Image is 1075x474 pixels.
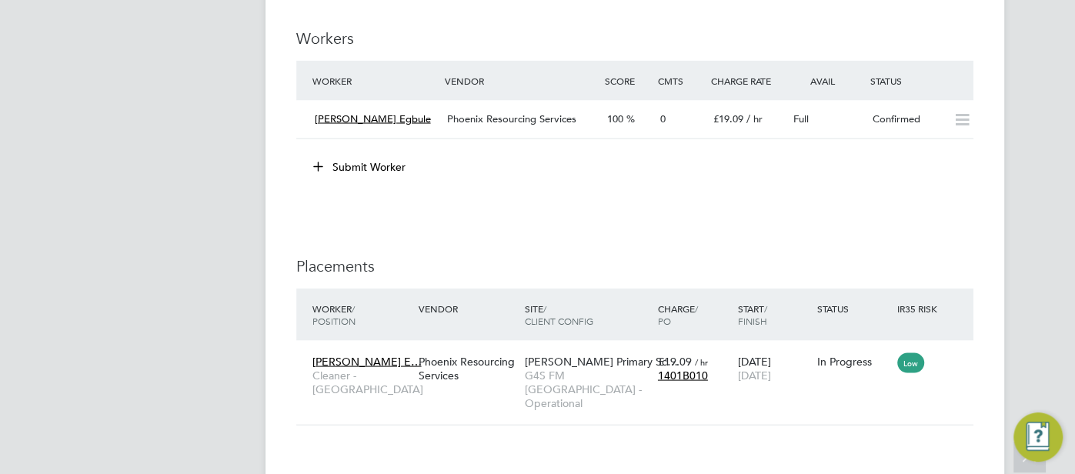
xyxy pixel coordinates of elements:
[813,294,893,322] div: Status
[658,354,692,368] span: £19.09
[658,368,708,382] span: 1401B010
[607,112,623,125] span: 100
[707,66,787,94] div: Charge Rate
[296,28,973,48] h3: Workers
[309,66,442,94] div: Worker
[793,112,809,125] span: Full
[733,294,813,334] div: Start
[312,354,422,368] span: [PERSON_NAME] E…
[866,106,946,132] div: Confirmed
[654,66,707,94] div: Cmts
[312,302,356,326] span: / Position
[296,255,973,275] h3: Placements
[787,66,867,94] div: Avail
[866,66,973,94] div: Status
[525,302,593,326] span: / Client Config
[737,302,766,326] span: / Finish
[817,354,890,368] div: In Progress
[660,112,666,125] span: 0
[441,66,600,94] div: Vendor
[309,294,415,334] div: Worker
[312,368,411,396] span: Cleaner - [GEOGRAPHIC_DATA]
[309,345,973,359] a: [PERSON_NAME] E…Cleaner - [GEOGRAPHIC_DATA]Phoenix Resourcing Services[PERSON_NAME] Primary Sc…G4...
[658,302,698,326] span: / PO
[654,294,734,334] div: Charge
[737,368,770,382] span: [DATE]
[415,294,521,322] div: Vendor
[525,354,678,368] span: [PERSON_NAME] Primary Sc…
[893,294,946,322] div: IR35 Risk
[525,368,650,410] span: G4S FM [GEOGRAPHIC_DATA] - Operational
[601,66,654,94] div: Score
[315,112,431,125] span: [PERSON_NAME] Egbule
[695,355,708,367] span: / hr
[713,112,743,125] span: £19.09
[897,352,924,372] span: Low
[302,154,418,179] button: Submit Worker
[521,294,654,334] div: Site
[415,346,521,389] div: Phoenix Resourcing Services
[1013,412,1063,462] button: Engage Resource Center
[746,112,763,125] span: / hr
[733,346,813,389] div: [DATE]
[447,112,576,125] span: Phoenix Resourcing Services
